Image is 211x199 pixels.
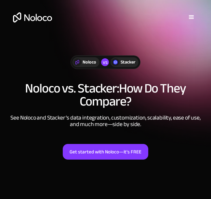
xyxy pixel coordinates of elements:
a: home [10,12,52,22]
div: menu [182,7,201,27]
div: vs [101,58,109,66]
h1: Noloco vs. Stacker: How Do They Compare? [7,82,204,108]
div: Stacker [121,59,135,66]
a: Get started with Noloco—it’s FREE [63,144,148,160]
div: See Noloco and Stacker’s data integration, customization, scalability, ease of use, and much more... [8,115,203,128]
div: Noloco [83,59,96,66]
